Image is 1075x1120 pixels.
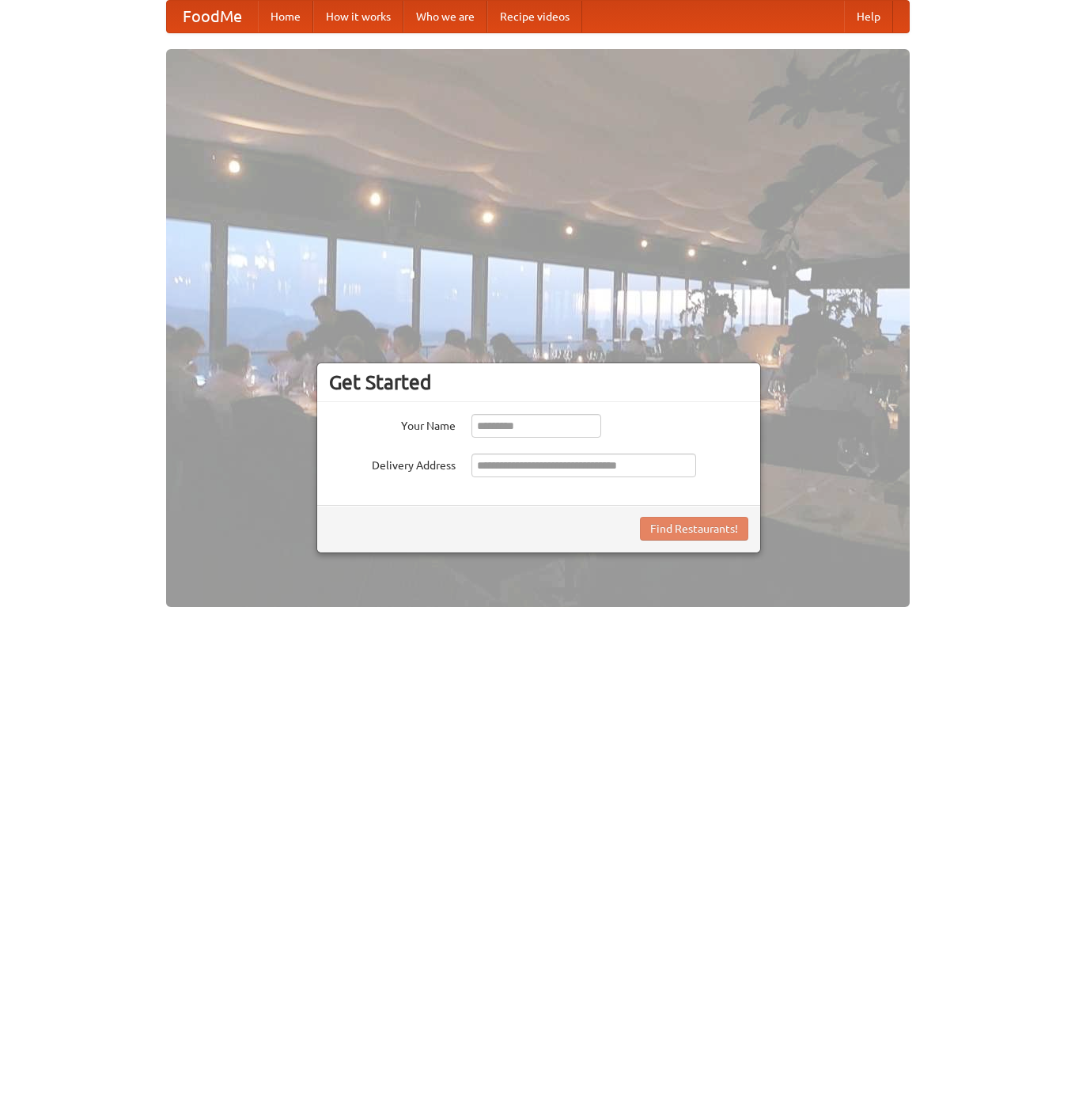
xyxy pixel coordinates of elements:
[258,1,313,32] a: Home
[640,517,748,541] button: Find Restaurants!
[329,454,456,473] label: Delivery Address
[329,414,456,434] label: Your Name
[167,1,258,32] a: FoodMe
[313,1,403,32] a: How it works
[403,1,487,32] a: Who we are
[487,1,582,32] a: Recipe videos
[329,370,748,394] h3: Get Started
[844,1,893,32] a: Help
